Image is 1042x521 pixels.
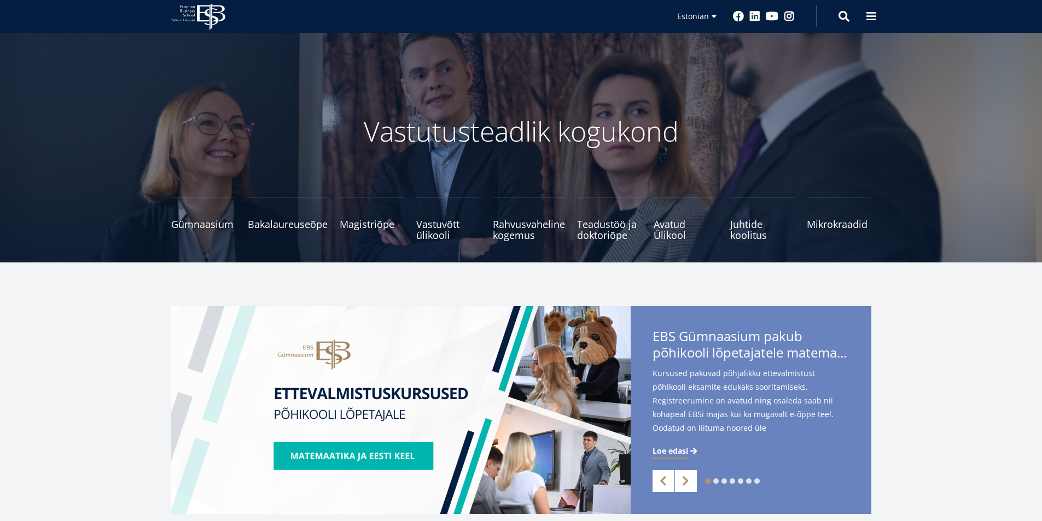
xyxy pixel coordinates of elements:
[231,115,811,148] p: Vastutusteadlik kogukond
[705,478,711,484] a: 1
[730,478,735,484] a: 4
[577,219,642,241] span: Teadustöö ja doktoriõpe
[749,11,760,22] a: Linkedin
[248,219,328,230] span: Bakalaureuseõpe
[654,219,718,241] span: Avatud Ülikool
[653,344,849,361] span: põhikooli lõpetajatele matemaatika- ja eesti keele kursuseid
[733,11,744,22] a: Facebook
[807,219,871,230] span: Mikrokraadid
[340,219,404,230] span: Magistriõpe
[653,446,699,456] a: Loe edasi
[416,197,481,241] a: Vastuvõtt ülikooli
[654,197,718,241] a: Avatud Ülikool
[248,197,328,241] a: Bakalaureuseõpe
[340,197,404,241] a: Magistriõpe
[746,478,752,484] a: 6
[171,197,236,241] a: Gümnaasium
[721,478,727,484] a: 3
[577,197,642,241] a: Teadustöö ja doktoriõpe
[675,470,697,492] a: Next
[171,219,236,230] span: Gümnaasium
[713,478,719,484] a: 2
[171,306,631,514] img: EBS Gümnaasiumi ettevalmistuskursused
[416,219,481,241] span: Vastuvõtt ülikooli
[807,197,871,241] a: Mikrokraadid
[653,470,674,492] a: Previous
[653,446,688,456] span: Loe edasi
[730,197,795,241] a: Juhtide koolitus
[493,219,565,241] span: Rahvusvaheline kogemus
[653,328,849,364] span: EBS Gümnaasium pakub
[730,219,795,241] span: Juhtide koolitus
[784,11,795,22] a: Instagram
[738,478,743,484] a: 5
[653,366,849,452] span: Kursused pakuvad põhjalikku ettevalmistust põhikooli eksamite edukaks sooritamiseks. Registreerum...
[766,11,778,22] a: Youtube
[754,478,760,484] a: 7
[493,197,565,241] a: Rahvusvaheline kogemus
